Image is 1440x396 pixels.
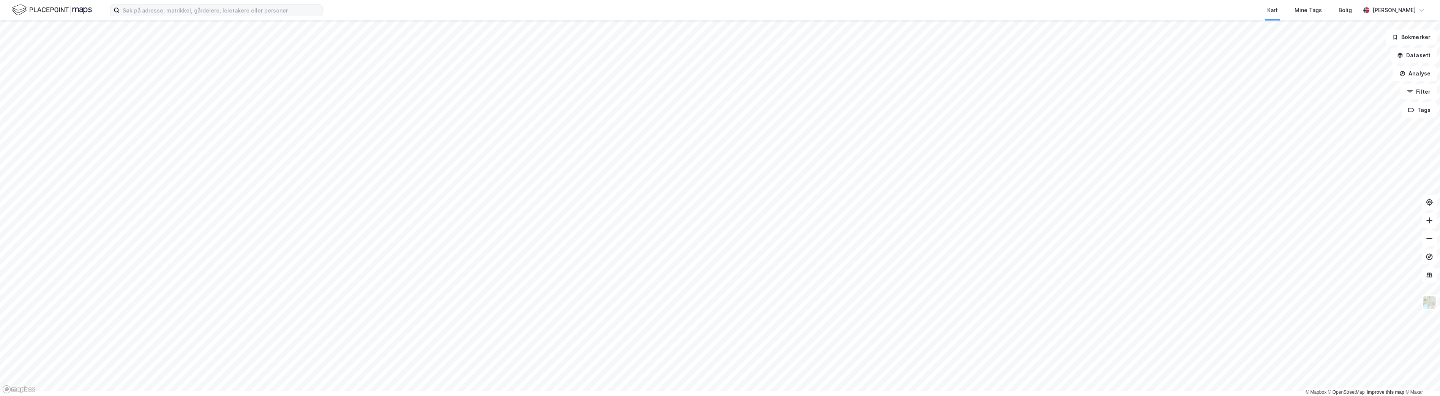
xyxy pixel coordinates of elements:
button: Datasett [1391,48,1437,63]
button: Bokmerker [1386,30,1437,45]
div: Kart [1267,6,1278,15]
img: Z [1422,295,1437,310]
iframe: Chat Widget [1402,360,1440,396]
button: Analyse [1393,66,1437,81]
div: Bolig [1339,6,1352,15]
a: Improve this map [1367,390,1404,395]
div: Mine Tags [1295,6,1322,15]
div: [PERSON_NAME] [1372,6,1416,15]
img: logo.f888ab2527a4732fd821a326f86c7f29.svg [12,3,92,17]
a: Mapbox homepage [2,385,36,394]
a: Mapbox [1306,390,1326,395]
a: OpenStreetMap [1328,390,1365,395]
button: Tags [1402,102,1437,118]
button: Filter [1401,84,1437,99]
input: Søk på adresse, matrikkel, gårdeiere, leietakere eller personer [120,5,322,16]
